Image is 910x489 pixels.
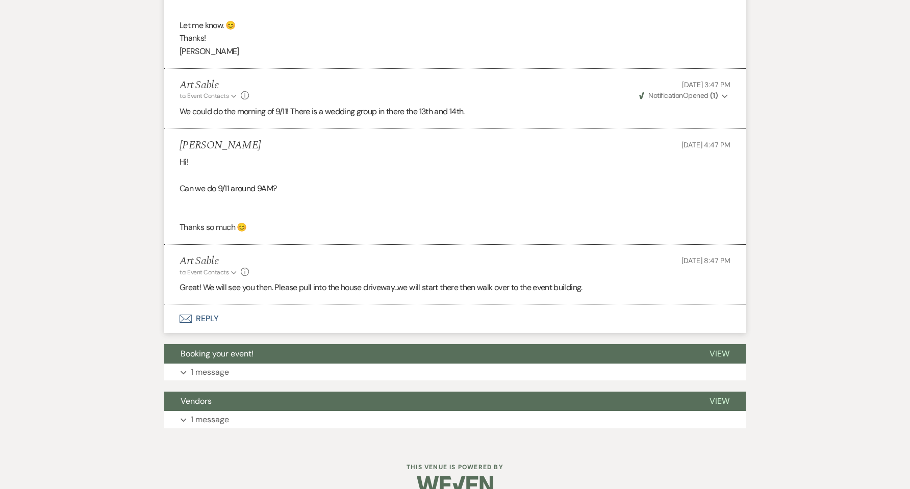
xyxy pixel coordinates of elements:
h5: Art Sable [180,255,249,268]
h5: Art Sable [180,79,249,92]
button: NotificationOpened (1) [638,90,730,101]
p: We could do the morning of 9/11! There is a wedding group in there the 13th and 14th. [180,105,730,118]
span: Booking your event! [181,348,254,359]
h5: [PERSON_NAME] [180,139,261,152]
button: Vendors [164,392,693,411]
button: Booking your event! [164,344,693,364]
span: Opened [639,91,718,100]
button: 1 message [164,411,746,428]
span: Notification [648,91,682,100]
span: [DATE] 8:47 PM [681,256,730,265]
button: to: Event Contacts [180,91,238,100]
div: Hi! Can we do 9/11 around 9AM? Thanks so much 😊 [180,156,730,234]
button: 1 message [164,364,746,381]
p: 1 message [191,366,229,379]
p: 1 message [191,413,229,426]
span: [DATE] 4:47 PM [681,140,730,149]
span: Vendors [181,396,212,406]
span: to: Event Contacts [180,92,229,100]
span: View [710,396,729,406]
button: View [693,344,746,364]
span: [DATE] 3:47 PM [682,80,730,89]
strong: ( 1 ) [710,91,718,100]
button: Reply [164,304,746,333]
button: View [693,392,746,411]
button: to: Event Contacts [180,268,238,277]
span: View [710,348,729,359]
span: to: Event Contacts [180,268,229,276]
p: Great! We will see you then. Please pull into the house driveway...we will start there then walk ... [180,281,730,294]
